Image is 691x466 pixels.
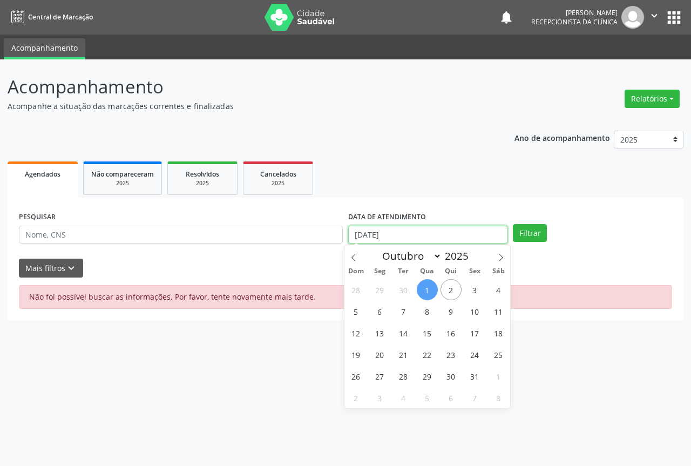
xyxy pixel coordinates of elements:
span: Outubro 28, 2025 [393,366,414,387]
span: Outubro 19, 2025 [345,344,367,365]
a: Central de Marcação [8,8,93,26]
span: Qui [439,268,463,275]
span: Outubro 10, 2025 [464,301,485,322]
span: Outubro 11, 2025 [488,301,509,322]
label: PESQUISAR [19,209,56,226]
span: Outubro 6, 2025 [369,301,390,322]
span: Resolvidos [186,170,219,179]
span: Outubro 5, 2025 [345,301,367,322]
span: Outubro 2, 2025 [441,279,462,300]
button: Relatórios [625,90,680,108]
span: Sáb [486,268,510,275]
span: Outubro 31, 2025 [464,366,485,387]
span: Outubro 20, 2025 [369,344,390,365]
span: Outubro 1, 2025 [417,279,438,300]
select: Month [377,248,442,264]
div: 2025 [251,179,305,187]
span: Outubro 17, 2025 [464,322,485,343]
div: 2025 [175,179,229,187]
span: Não compareceram [91,170,154,179]
div: Não foi possível buscar as informações. Por favor, tente novamente mais tarde. [19,285,672,309]
span: Novembro 6, 2025 [441,387,462,408]
span: Novembro 8, 2025 [488,387,509,408]
span: Setembro 29, 2025 [369,279,390,300]
span: Seg [368,268,391,275]
span: Novembro 2, 2025 [345,387,367,408]
span: Ter [391,268,415,275]
span: Outubro 30, 2025 [441,366,462,387]
span: Outubro 3, 2025 [464,279,485,300]
button: notifications [499,10,514,25]
span: Cancelados [260,170,296,179]
p: Acompanhe a situação das marcações correntes e finalizadas [8,100,480,112]
span: Outubro 25, 2025 [488,344,509,365]
div: 2025 [91,179,154,187]
input: Year [442,249,477,263]
span: Outubro 24, 2025 [464,344,485,365]
span: Outubro 9, 2025 [441,301,462,322]
button:  [644,6,665,29]
span: Setembro 30, 2025 [393,279,414,300]
button: apps [665,8,683,27]
span: Outubro 12, 2025 [345,322,367,343]
span: Outubro 15, 2025 [417,322,438,343]
span: Agendados [25,170,60,179]
span: Outubro 16, 2025 [441,322,462,343]
p: Acompanhamento [8,73,480,100]
span: Outubro 21, 2025 [393,344,414,365]
button: Mais filtroskeyboard_arrow_down [19,259,83,278]
div: [PERSON_NAME] [531,8,618,17]
span: Outubro 18, 2025 [488,322,509,343]
span: Outubro 7, 2025 [393,301,414,322]
i:  [648,10,660,22]
span: Novembro 5, 2025 [417,387,438,408]
span: Outubro 8, 2025 [417,301,438,322]
span: Qua [415,268,439,275]
span: Outubro 14, 2025 [393,322,414,343]
span: Outubro 4, 2025 [488,279,509,300]
span: Outubro 22, 2025 [417,344,438,365]
i: keyboard_arrow_down [65,262,77,274]
span: Dom [344,268,368,275]
span: Outubro 29, 2025 [417,366,438,387]
label: DATA DE ATENDIMENTO [348,209,426,226]
input: Selecione um intervalo [348,226,507,244]
input: Nome, CNS [19,226,343,244]
span: Outubro 23, 2025 [441,344,462,365]
span: Outubro 13, 2025 [369,322,390,343]
button: Filtrar [513,224,547,242]
p: Ano de acompanhamento [514,131,610,144]
span: Novembro 3, 2025 [369,387,390,408]
img: img [621,6,644,29]
span: Novembro 4, 2025 [393,387,414,408]
span: Central de Marcação [28,12,93,22]
span: Novembro 1, 2025 [488,366,509,387]
span: Outubro 27, 2025 [369,366,390,387]
span: Recepcionista da clínica [531,17,618,26]
a: Acompanhamento [4,38,85,59]
span: Sex [463,268,486,275]
span: Novembro 7, 2025 [464,387,485,408]
span: Setembro 28, 2025 [345,279,367,300]
span: Outubro 26, 2025 [345,366,367,387]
